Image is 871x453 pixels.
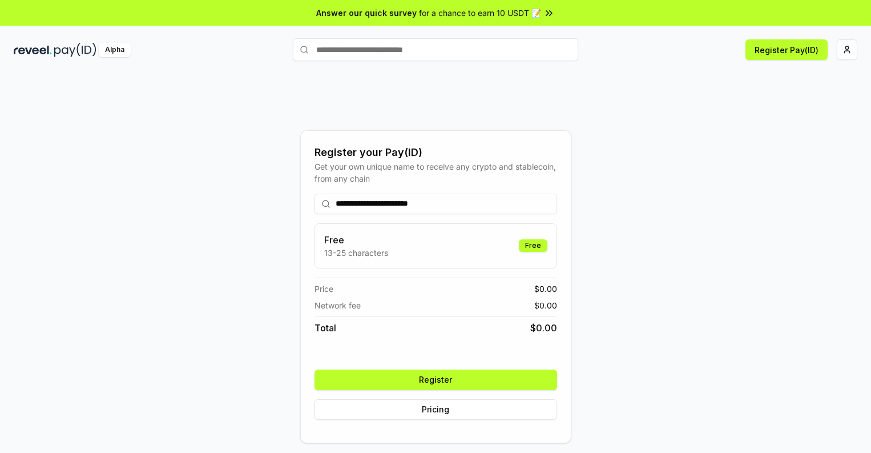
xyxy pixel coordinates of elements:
[314,145,557,161] div: Register your Pay(ID)
[324,247,388,259] p: 13-25 characters
[530,321,557,335] span: $ 0.00
[314,299,361,311] span: Network fee
[316,7,417,19] span: Answer our quick survey
[99,43,131,57] div: Alpha
[745,39,828,60] button: Register Pay(ID)
[314,370,557,390] button: Register
[14,43,52,57] img: reveel_dark
[519,239,547,252] div: Free
[534,283,557,295] span: $ 0.00
[324,233,388,247] h3: Free
[534,299,557,311] span: $ 0.00
[314,399,557,420] button: Pricing
[419,7,541,19] span: for a chance to earn 10 USDT 📝
[314,283,333,295] span: Price
[54,43,96,57] img: pay_id
[314,321,336,335] span: Total
[314,161,557,185] div: Get your own unique name to receive any crypto and stablecoin, from any chain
